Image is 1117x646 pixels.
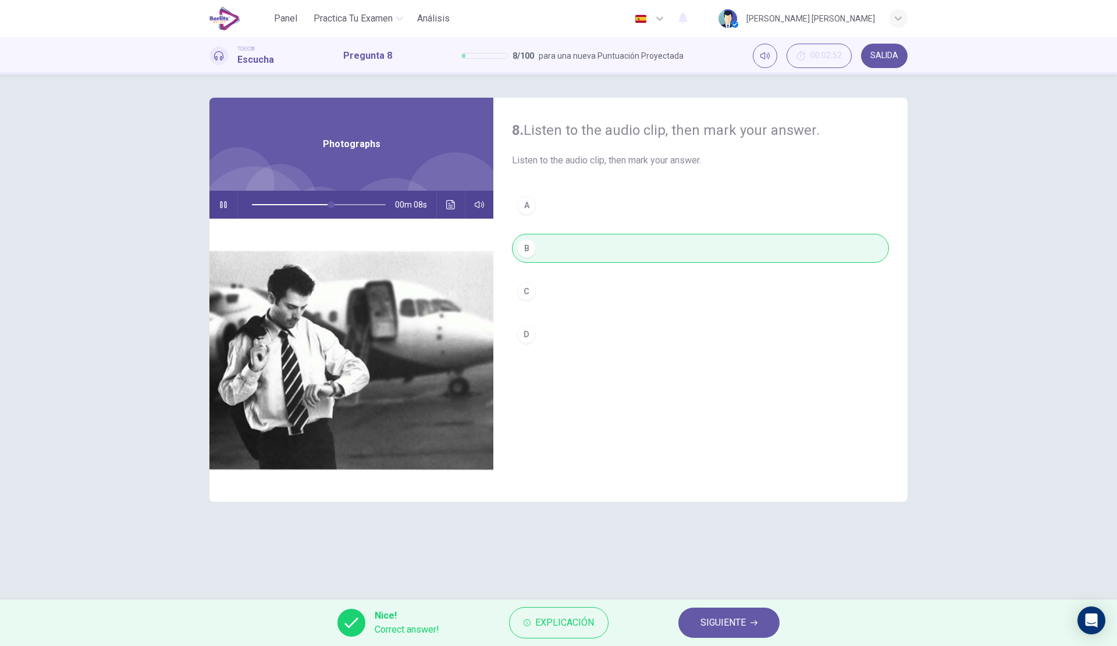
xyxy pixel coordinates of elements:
button: Practica tu examen [309,8,408,29]
a: EduSynch logo [209,7,267,30]
span: Photographs [323,137,380,151]
span: 00:02:52 [810,51,842,60]
button: SALIDA [861,44,908,68]
button: Análisis [412,8,454,29]
span: Explicación [535,615,594,631]
span: Análisis [417,12,450,26]
div: Open Intercom Messenger [1077,606,1105,634]
span: Practica tu examen [314,12,393,26]
div: [PERSON_NAME] [PERSON_NAME] [746,12,875,26]
span: SALIDA [870,51,898,60]
img: EduSynch logo [209,7,240,30]
div: Silenciar [753,44,777,68]
button: Haz clic para ver la transcripción del audio [442,191,460,219]
span: Panel [274,12,297,26]
span: 00m 08s [395,191,436,219]
h1: Escucha [237,53,274,67]
span: SIGUIENTE [700,615,746,631]
img: Photographs [209,219,493,502]
h4: Listen to the audio clip, then mark your answer. [512,121,889,140]
button: Panel [267,8,304,29]
button: Explicación [509,607,609,638]
strong: 8. [512,122,524,138]
img: es [634,15,648,23]
img: Profile picture [718,9,737,28]
span: para una nueva Puntuación Proyectada [539,49,684,63]
span: 8 / 100 [513,49,534,63]
span: Listen to the audio clip, then mark your answer. [512,154,889,167]
button: SIGUIENTE [678,608,780,638]
span: TOEIC® [237,45,255,53]
span: Nice! [375,609,439,623]
div: Ocultar [787,44,852,68]
button: 00:02:52 [787,44,852,68]
span: Correct answer! [375,623,439,637]
h1: Pregunta 8 [343,49,392,63]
